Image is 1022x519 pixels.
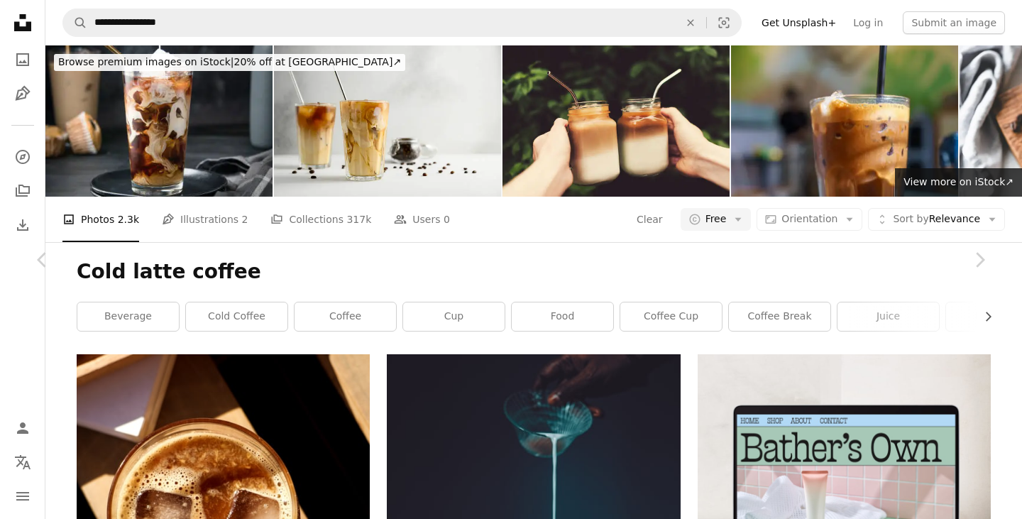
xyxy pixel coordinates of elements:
a: food [512,302,613,331]
a: Photos [9,45,37,74]
a: cold coffee [186,302,287,331]
span: 20% off at [GEOGRAPHIC_DATA] ↗ [58,56,401,67]
a: Collections 317k [270,197,371,242]
a: Get Unsplash+ [753,11,845,34]
a: Illustrations 2 [162,197,248,242]
span: Sort by [893,213,928,224]
a: Log in / Sign up [9,414,37,442]
span: Free [705,212,727,226]
a: Users 0 [394,197,450,242]
a: cup [403,302,505,331]
a: Explore [9,143,37,171]
span: 317k [346,212,371,227]
a: Collections [9,177,37,205]
a: View more on iStock↗ [895,168,1022,197]
a: coffee break [729,302,830,331]
button: Orientation [757,208,862,231]
a: beverage [77,302,179,331]
img: Two glasses of iced coffee on a light concrete table. [274,45,501,197]
span: Browse premium images on iStock | [58,56,233,67]
img: Iced Coffee in a Glass with a Black Straw [731,45,958,197]
span: Orientation [781,213,837,224]
button: Clear [675,9,706,36]
button: Sort byRelevance [868,208,1005,231]
h1: Cold latte coffee [77,259,991,285]
span: Relevance [893,212,980,226]
span: View more on iStock ↗ [903,176,1013,187]
a: Browse premium images on iStock|20% off at [GEOGRAPHIC_DATA]↗ [45,45,414,80]
button: Search Unsplash [63,9,87,36]
img: Two glass jars of ice coffee in woman and man hands. [502,45,730,197]
img: Glass with ice and coffee [45,45,273,197]
a: coffee [295,302,396,331]
a: Next [937,192,1022,328]
form: Find visuals sitewide [62,9,742,37]
button: Clear [636,208,664,231]
a: Log in [845,11,891,34]
a: juice [837,302,939,331]
span: 0 [444,212,450,227]
button: Free [681,208,752,231]
a: coffee cup [620,302,722,331]
button: Language [9,448,37,476]
button: Menu [9,482,37,510]
a: Illustrations [9,80,37,108]
button: Submit an image [903,11,1005,34]
span: 2 [242,212,248,227]
button: Visual search [707,9,741,36]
